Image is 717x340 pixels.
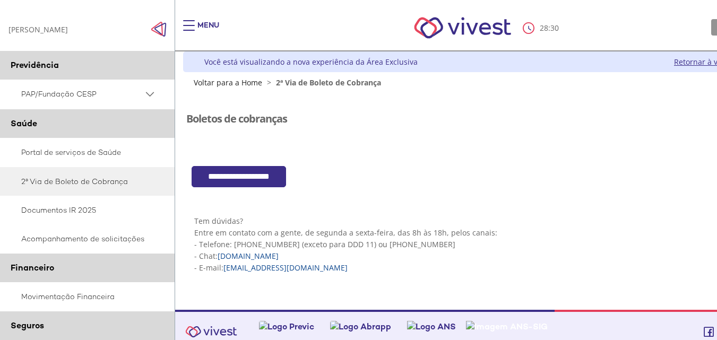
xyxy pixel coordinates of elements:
div: Você está visualizando a nova experiência da Área Exclusiva [204,57,418,67]
img: Fechar menu [151,21,167,37]
div: : [523,22,561,34]
span: Saúde [11,118,37,129]
span: Previdência [11,59,59,71]
span: Seguros [11,320,44,331]
span: 28 [540,23,548,33]
img: Logo Previc [259,321,314,332]
img: Vivest [402,5,523,50]
span: PAP/Fundação CESP [21,88,143,101]
div: Menu [197,20,219,41]
img: Logo Abrapp [330,321,391,332]
span: Click to close side navigation. [151,21,167,37]
span: 2ª Via de Boleto de Cobrança [276,77,381,88]
a: Voltar para a Home [194,77,262,88]
span: 30 [550,23,559,33]
span: Financeiro [11,262,54,273]
span: > [264,77,274,88]
a: [EMAIL_ADDRESS][DOMAIN_NAME] [223,263,348,273]
div: [PERSON_NAME] [8,24,68,34]
a: [DOMAIN_NAME] [218,251,279,261]
img: Logo ANS [407,321,456,332]
img: Imagem ANS-SIG [466,321,548,332]
h3: Boletos de cobranças [186,113,287,125]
